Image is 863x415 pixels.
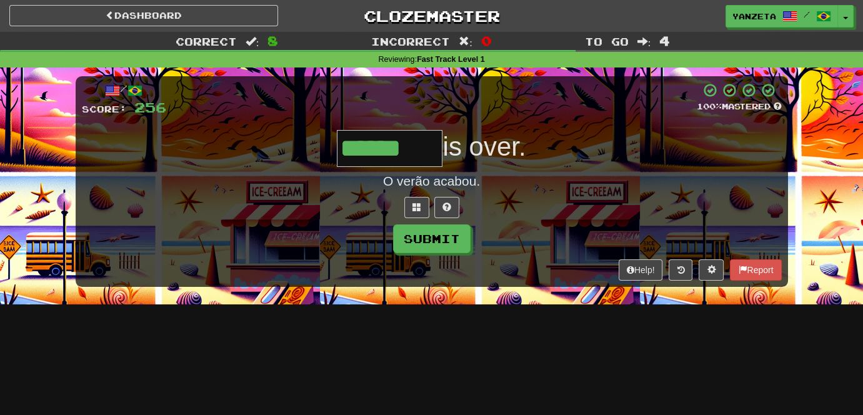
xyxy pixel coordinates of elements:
[82,172,782,191] div: O verão acabou.
[726,5,838,27] a: Yanzeta /
[637,36,651,47] span: :
[267,33,278,48] span: 8
[697,101,782,112] div: Mastered
[459,36,472,47] span: :
[82,104,127,114] span: Score:
[417,55,485,64] strong: Fast Track Level 1
[246,36,259,47] span: :
[481,33,492,48] span: 0
[297,5,566,27] a: Clozemaster
[82,82,166,98] div: /
[732,11,776,22] span: Yanzeta
[9,5,278,26] a: Dashboard
[804,10,810,19] span: /
[393,224,471,253] button: Submit
[442,132,526,161] span: is over.
[697,101,722,111] span: 100 %
[659,33,670,48] span: 4
[619,259,663,281] button: Help!
[434,197,459,218] button: Single letter hint - you only get 1 per sentence and score half the points! alt+h
[730,259,781,281] button: Report
[176,35,237,47] span: Correct
[371,35,450,47] span: Incorrect
[404,197,429,218] button: Switch sentence to multiple choice alt+p
[134,99,166,115] span: 256
[585,35,629,47] span: To go
[669,259,692,281] button: Round history (alt+y)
